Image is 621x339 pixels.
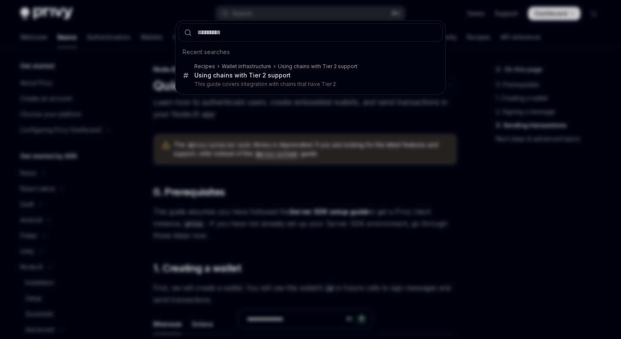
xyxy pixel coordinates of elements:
[194,63,215,70] div: Recipes
[278,63,357,70] div: Using chains with Tier 2 support
[194,72,291,79] b: Using chains with Tier 2 support
[182,48,230,56] span: Recent searches
[194,81,425,88] p: This guide covers integration with chains that have Tier 2
[222,63,271,70] div: Wallet infrastructure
